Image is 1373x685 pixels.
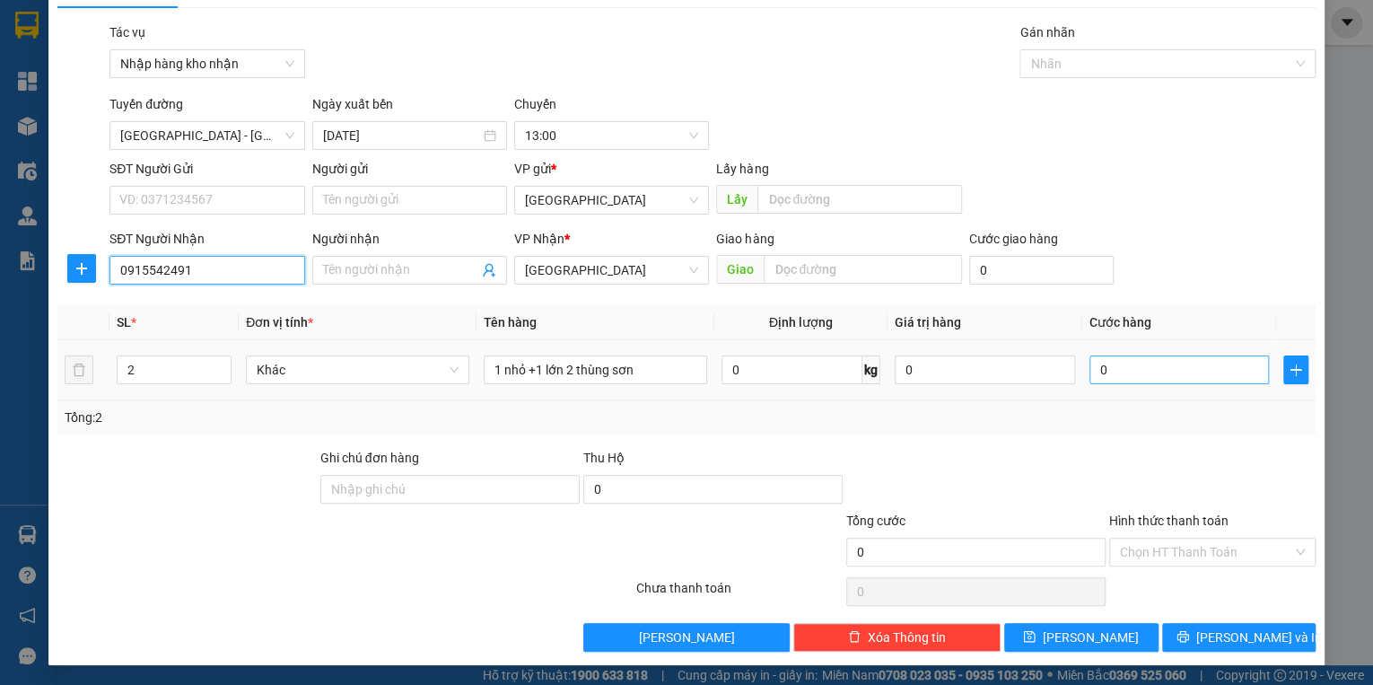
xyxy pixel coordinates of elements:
label: Tác vụ [109,25,145,40]
strong: Văn phòng đại diện – CN [GEOGRAPHIC_DATA] [6,103,258,117]
span: plus [68,261,95,276]
input: VD: Bàn, Ghế [484,356,707,384]
div: Người gửi [312,159,507,179]
span: [PERSON_NAME] và In [1196,628,1322,647]
span: 13:00 [525,122,698,149]
span: Đà Nẵng [525,187,698,214]
span: Đơn vị tính [246,315,313,329]
strong: Địa chỉ: [6,69,46,83]
div: Ngày xuất bến [312,94,507,121]
span: Lấy hàng [716,162,768,176]
div: VP gửi [514,159,709,179]
span: VP Nhận [514,232,564,246]
button: [PERSON_NAME] [583,623,790,652]
span: Đà Nẵng - Bình Định (Hàng) [120,122,293,149]
div: Người nhận [312,229,507,249]
label: Cước giao hàng [969,232,1058,246]
button: plus [67,254,96,283]
span: Giao [716,255,764,284]
input: 0 [895,356,1075,384]
span: [PERSON_NAME] [1043,628,1139,647]
span: Thu Hộ [583,451,625,465]
span: SL [117,315,131,329]
input: 14/10/2025 [323,126,480,145]
span: delete [848,630,861,645]
span: [GEOGRAPHIC_DATA], P. [GEOGRAPHIC_DATA], [GEOGRAPHIC_DATA] [6,69,245,96]
button: deleteXóa Thông tin [793,623,1000,652]
strong: Trụ sở Công ty [6,53,84,66]
input: Cước giao hàng [969,256,1114,285]
input: Dọc đường [764,255,962,284]
span: Bình Định [525,257,698,284]
button: plus [1283,356,1308,384]
strong: Địa chỉ: [6,119,46,133]
span: [PERSON_NAME] [639,628,735,647]
strong: CÔNG TY TNHH [83,9,186,26]
span: save [1023,630,1036,645]
span: [STREET_ADDRESS][PERSON_NAME] An Khê, [GEOGRAPHIC_DATA] [6,119,248,146]
span: Lấy [716,185,757,214]
span: Giao hàng [716,232,774,246]
div: Chưa thanh toán [634,578,844,610]
span: Xóa Thông tin [868,628,946,647]
div: SĐT Người Gửi [109,159,304,179]
button: printer[PERSON_NAME] và In [1162,623,1316,652]
span: Cước hàng [1089,315,1151,329]
input: Dọc đường [757,185,962,214]
div: SĐT Người Nhận [109,229,304,249]
span: Tổng cước [846,514,905,528]
div: Tổng: 2 [65,408,531,427]
span: Tên hàng [484,315,537,329]
span: Nhập hàng kho nhận [120,50,293,77]
span: user-add [482,263,496,277]
strong: VẬN TẢI Ô TÔ KIM LIÊN [57,29,212,46]
input: Ghi chú đơn hàng [320,475,580,504]
span: Khác [257,356,459,383]
label: Gán nhãn [1019,25,1074,40]
div: Chuyến [514,94,709,121]
span: Giá trị hàng [895,315,961,329]
span: Định lượng [769,315,833,329]
button: save[PERSON_NAME] [1004,623,1159,652]
label: Ghi chú đơn hàng [320,451,419,465]
span: kg [862,356,880,384]
div: Tuyến đường [109,94,304,121]
span: plus [1284,363,1307,377]
label: Hình thức thanh toán [1109,514,1229,528]
button: delete [65,356,93,384]
span: printer [1176,630,1189,645]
